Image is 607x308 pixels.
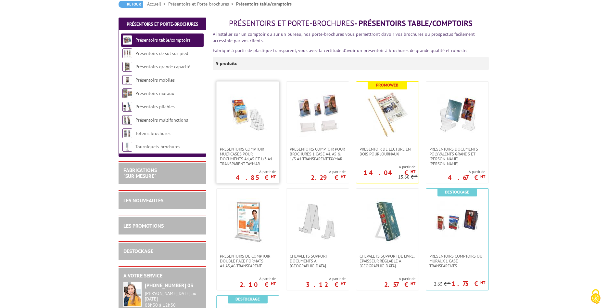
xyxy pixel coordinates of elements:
[122,62,132,72] img: Présentoirs grande capacité
[235,296,260,302] b: Destockage
[290,254,346,268] span: CHEVALETS SUPPORT DOCUMENTS À [GEOGRAPHIC_DATA]
[480,280,485,285] sup: HT
[240,276,276,281] span: A partir de
[220,147,276,166] span: Présentoirs comptoir multicases POUR DOCUMENTS A4,A5 ET 1/3 A4 TRANSPARENT TAYMAR
[356,254,419,268] a: CHEVALETS SUPPORT DE LIVRE, ÉPAISSEUR RÉGLABLE À [GEOGRAPHIC_DATA]
[122,128,132,138] img: Totems brochures
[236,1,292,7] li: Présentoirs table/comptoirs
[135,144,180,150] a: Tourniquets brochures
[123,273,201,279] h2: A votre service
[122,75,132,85] img: Présentoirs mobiles
[168,1,236,7] a: Présentoirs et Porte-brochures
[584,286,607,308] button: Cookies (fenêtre modale)
[135,117,188,123] a: Présentoirs multifonctions
[122,35,132,45] img: Présentoirs table/comptoirs
[413,173,418,178] sup: HT
[429,147,485,166] span: Présentoirs Documents Polyvalents Grands et [PERSON_NAME] [PERSON_NAME]
[122,142,132,152] img: Tourniquets brochures
[122,115,132,125] img: Présentoirs multifonctions
[363,171,415,175] p: 14.04 €
[145,291,201,302] div: [PERSON_NAME][DATE] au [DATE]
[290,147,346,161] span: PRÉSENTOIRS COMPTOIR POUR BROCHURES 1 CASE A4, A5 & 1/3 A4 TRANSPARENT taymar
[376,82,398,88] b: Promoweb
[135,90,174,96] a: Présentoirs muraux
[147,1,168,7] a: Accueil
[365,91,410,137] img: Présentoir de lecture en bois pour journaux
[216,57,240,70] p: 9 produits
[311,169,346,174] span: A partir de
[311,176,346,180] p: 2.29 €
[122,48,132,58] img: Présentoirs de sol sur pied
[213,19,489,28] h1: - Présentoirs table/comptoirs
[236,169,276,174] span: A partir de
[448,169,485,174] span: A partir de
[271,281,276,286] sup: HT
[225,198,271,244] img: PRÉSENTOIRS DE COMPTOIR DOUBLE FACE FORMATS A4,A5,A6 TRANSPARENT
[286,254,349,268] a: CHEVALETS SUPPORT DOCUMENTS À [GEOGRAPHIC_DATA]
[122,102,132,112] img: Présentoirs pliables
[341,174,346,179] sup: HT
[445,189,469,195] b: Destockage
[220,254,276,268] span: PRÉSENTOIRS DE COMPTOIR DOUBLE FACE FORMATS A4,A5,A6 TRANSPARENT
[398,175,418,180] p: 15.60 €
[213,47,467,53] font: Fabriqué à partir de plastique transparent, vous avez la certitude d’avoir un présentoir à brochu...
[135,64,190,70] a: Présentoirs grande capacité
[213,31,475,44] font: A installer sur un comptoir ou sur un bureau, nos porte-brochures vous permettront d’avoir vos br...
[434,282,451,287] p: 2.65 €
[360,254,415,268] span: CHEVALETS SUPPORT DE LIVRE, ÉPAISSEUR RÉGLABLE À [GEOGRAPHIC_DATA]
[447,280,451,285] sup: HT
[122,88,132,98] img: Présentoirs muraux
[306,276,346,281] span: A partir de
[411,281,415,286] sup: HT
[435,198,480,244] img: Présentoirs comptoirs ou muraux 1 case Transparents
[135,104,175,110] a: Présentoirs pliables
[356,164,415,169] span: A partir de
[135,37,191,43] a: Présentoirs table/comptoirs
[448,176,485,180] p: 4.67 €
[426,254,488,268] a: Présentoirs comptoirs ou muraux 1 case Transparents
[119,1,143,8] a: Retour
[306,283,346,287] p: 3.12 €
[145,282,193,288] strong: [PHONE_NUMBER] 03
[236,176,276,180] p: 4.85 €
[123,197,163,204] a: LES NOUVEAUTÉS
[384,276,415,281] span: A partir de
[225,91,271,137] img: Présentoirs comptoir multicases POUR DOCUMENTS A4,A5 ET 1/3 A4 TRANSPARENT TAYMAR
[123,167,157,179] a: FABRICATIONS"Sur Mesure"
[123,222,164,229] a: LES PROMOTIONS
[341,281,346,286] sup: HT
[127,21,198,27] a: Présentoirs et Porte-brochures
[286,147,349,161] a: PRÉSENTOIRS COMPTOIR POUR BROCHURES 1 CASE A4, A5 & 1/3 A4 TRANSPARENT taymar
[426,147,488,166] a: Présentoirs Documents Polyvalents Grands et [PERSON_NAME] [PERSON_NAME]
[123,282,142,307] img: widget-service.jpg
[217,254,279,268] a: PRÉSENTOIRS DE COMPTOIR DOUBLE FACE FORMATS A4,A5,A6 TRANSPARENT
[229,18,354,28] span: Présentoirs et Porte-brochures
[360,147,415,156] span: Présentoir de lecture en bois pour journaux
[135,130,171,136] a: Totems brochures
[135,50,188,56] a: Présentoirs de sol sur pied
[240,283,276,287] p: 2.10 €
[365,198,410,244] img: CHEVALETS SUPPORT DE LIVRE, ÉPAISSEUR RÉGLABLE À POSER
[429,254,485,268] span: Présentoirs comptoirs ou muraux 1 case Transparents
[356,147,419,156] a: Présentoir de lecture en bois pour journaux
[452,282,485,286] p: 1.75 €
[271,174,276,179] sup: HT
[435,91,480,137] img: Présentoirs Documents Polyvalents Grands et Petits Modèles
[135,77,175,83] a: Présentoirs mobiles
[384,283,415,287] p: 2.57 €
[588,288,604,305] img: Cookies (fenêtre modale)
[411,169,415,174] sup: HT
[123,248,153,254] a: DESTOCKAGE
[217,147,279,166] a: Présentoirs comptoir multicases POUR DOCUMENTS A4,A5 ET 1/3 A4 TRANSPARENT TAYMAR
[295,91,340,137] img: PRÉSENTOIRS COMPTOIR POUR BROCHURES 1 CASE A4, A5 & 1/3 A4 TRANSPARENT taymar
[480,174,485,179] sup: HT
[295,198,340,244] img: CHEVALETS SUPPORT DOCUMENTS À POSER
